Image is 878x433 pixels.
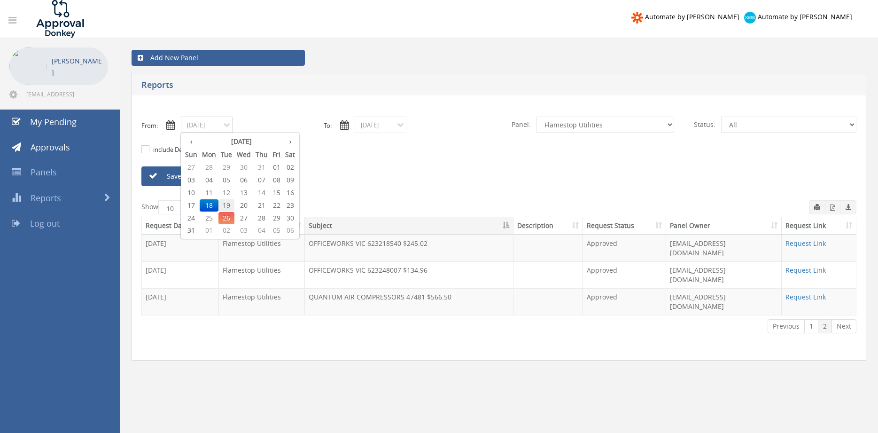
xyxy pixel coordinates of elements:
[283,148,297,161] th: Sat
[283,224,297,236] span: 06
[31,142,70,153] span: Approvals
[31,192,61,204] span: Reports
[305,288,513,315] td: QUANTUM AIR COMPRESSORS 47481 $566.50
[183,212,200,224] span: 24
[758,12,852,21] span: Automate by [PERSON_NAME]
[513,217,583,235] th: Description: activate to sort column ascending
[253,224,270,236] span: 04
[31,166,57,178] span: Panels
[666,235,782,261] td: [EMAIL_ADDRESS][DOMAIN_NAME]
[506,117,536,133] span: Panel:
[818,319,832,333] a: 2
[219,261,305,288] td: Flamestop Utilities
[183,135,200,148] th: ‹
[219,235,305,261] td: Flamestop Utilities
[283,135,297,148] th: ›
[666,261,782,288] td: [EMAIL_ADDRESS][DOMAIN_NAME]
[183,199,200,212] span: 17
[200,199,218,212] span: 18
[183,174,200,186] span: 03
[200,174,218,186] span: 04
[270,187,283,199] span: 15
[270,199,283,212] span: 22
[200,161,218,173] span: 28
[200,212,218,224] span: 25
[200,148,218,161] th: Mon
[253,174,270,186] span: 07
[26,90,106,98] span: [EMAIL_ADDRESS][DOMAIN_NAME]
[583,217,666,235] th: Request Status: activate to sort column ascending
[253,148,270,161] th: Thu
[583,235,666,261] td: Approved
[583,261,666,288] td: Approved
[631,12,643,24] img: zapier-logomark.png
[218,161,234,173] span: 29
[151,145,207,155] label: include Description
[666,288,782,315] td: [EMAIL_ADDRESS][DOMAIN_NAME]
[234,187,253,199] span: 13
[270,161,283,173] span: 01
[218,174,234,186] span: 05
[305,235,513,261] td: OFFICEWORKS VIC 623218540 $245.02
[666,217,782,235] th: Panel Owner: activate to sort column ascending
[200,187,218,199] span: 11
[270,212,283,224] span: 29
[158,200,194,214] select: Showentries
[234,161,253,173] span: 30
[234,148,253,161] th: Wed
[768,319,805,333] a: Previous
[253,199,270,212] span: 21
[270,174,283,186] span: 08
[219,288,305,315] td: Flamestop Utilities
[688,117,721,133] span: Status:
[831,319,856,333] a: Next
[785,266,826,275] a: Request Link
[583,288,666,315] td: Approved
[141,121,158,130] label: From:
[141,80,644,92] h5: Reports
[218,224,234,236] span: 02
[141,166,249,186] a: Save
[200,224,218,236] span: 01
[132,50,305,66] a: Add New Panel
[234,174,253,186] span: 06
[142,235,219,261] td: [DATE]
[30,218,60,229] span: Log out
[218,199,234,212] span: 19
[645,12,739,21] span: Automate by [PERSON_NAME]
[183,224,200,236] span: 31
[782,217,856,235] th: Request Link: activate to sort column ascending
[253,212,270,224] span: 28
[142,217,219,235] th: Request Date: activate to sort column ascending
[283,161,297,173] span: 02
[218,148,234,161] th: Tue
[183,161,200,173] span: 27
[218,212,234,224] span: 26
[183,148,200,161] th: Sun
[234,224,253,236] span: 03
[270,148,283,161] th: Fri
[785,292,826,301] a: Request Link
[804,319,818,333] a: 1
[283,174,297,186] span: 09
[305,217,513,235] th: Subject: activate to sort column descending
[30,116,77,127] span: My Pending
[283,199,297,212] span: 23
[142,261,219,288] td: [DATE]
[270,224,283,236] span: 05
[218,187,234,199] span: 12
[324,121,332,130] label: To:
[142,288,219,315] td: [DATE]
[141,200,216,214] label: Show entries
[744,12,756,24] img: xero-logo.png
[283,212,297,224] span: 30
[785,239,826,248] a: Request Link
[253,161,270,173] span: 31
[183,187,200,199] span: 10
[253,187,270,199] span: 14
[200,135,283,148] th: [DATE]
[234,199,253,212] span: 20
[234,212,253,224] span: 27
[52,55,103,79] p: [PERSON_NAME]
[305,261,513,288] td: OFFICEWORKS VIC 623248007 $134.96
